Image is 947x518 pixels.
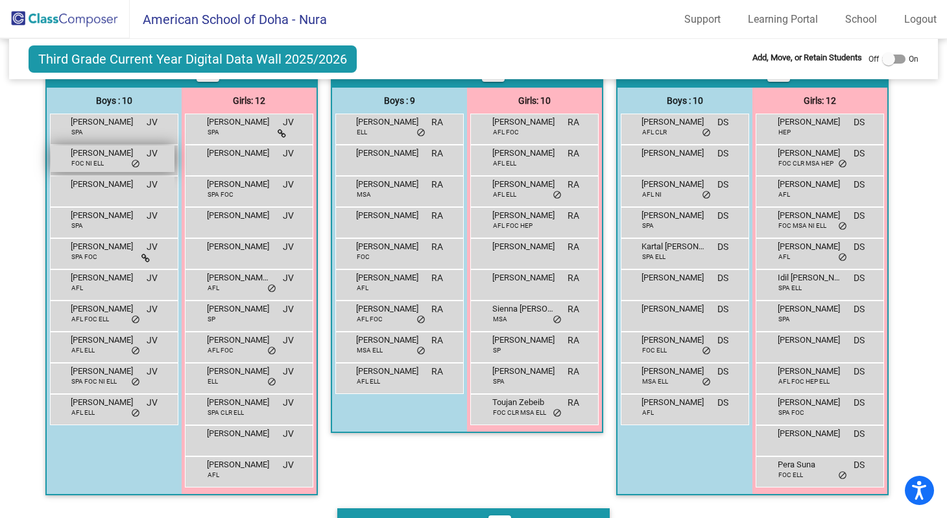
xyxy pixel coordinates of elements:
span: [PERSON_NAME] [71,209,136,222]
span: Idil [PERSON_NAME] [778,271,843,284]
span: JV [147,396,158,410]
span: DS [717,302,728,316]
span: do_not_disturb_alt [131,346,140,356]
span: DS [717,178,728,191]
span: [PERSON_NAME] [356,178,421,191]
span: Off [869,53,879,65]
span: SPA [208,127,219,137]
span: DS [717,209,728,223]
span: [PERSON_NAME] [207,427,272,440]
span: SPA [493,376,505,386]
a: Logout [894,9,947,30]
span: JV [283,302,294,316]
span: RA [431,209,443,223]
span: [PERSON_NAME] [641,334,706,347]
span: [PERSON_NAME] [778,302,843,315]
span: [PERSON_NAME] [71,271,136,284]
span: do_not_disturb_alt [702,377,711,388]
span: [PERSON_NAME] [641,365,706,378]
span: [PERSON_NAME] [207,240,272,253]
span: RA [431,365,443,378]
span: do_not_disturb_alt [702,190,711,201]
span: [PERSON_NAME] [641,178,706,191]
a: School [835,9,887,30]
span: [PERSON_NAME] [641,271,706,284]
span: [PERSON_NAME] [641,302,706,315]
span: do_not_disturb_alt [702,346,711,356]
span: do_not_disturb_alt [838,221,847,232]
span: DS [854,427,865,441]
span: AFL FOC HEP ELL [778,376,830,386]
span: JV [283,396,294,410]
span: RA [431,178,443,191]
span: [PERSON_NAME] [492,365,557,378]
span: [PERSON_NAME] [71,365,136,378]
span: do_not_disturb_alt [131,408,140,419]
span: DS [717,396,728,410]
div: Boys : 10 [47,88,182,114]
span: AFL [71,283,83,293]
span: RA [431,116,443,129]
span: [PERSON_NAME] [71,334,136,347]
span: JV [147,116,158,129]
span: AFL [642,408,654,417]
span: DS [854,365,865,378]
span: MSA [493,314,507,324]
span: [PERSON_NAME] [207,458,272,471]
span: do_not_disturb_alt [131,377,140,388]
span: RA [568,209,579,223]
span: SPA [642,221,654,230]
span: SPA CLR ELL [208,408,244,417]
span: [PERSON_NAME] [71,147,136,160]
span: do_not_disturb_alt [416,346,426,356]
span: AFL [357,283,368,293]
span: DS [854,178,865,191]
span: [PERSON_NAME] [778,240,843,253]
span: [PERSON_NAME] [71,240,136,253]
span: [PERSON_NAME] [356,365,421,378]
span: AFL FOC [357,314,383,324]
span: JV [147,271,158,285]
span: JV [147,209,158,223]
span: do_not_disturb_alt [416,128,426,138]
span: Sienna [PERSON_NAME] [PERSON_NAME] [492,302,557,315]
span: do_not_disturb_alt [416,315,426,325]
span: [PERSON_NAME] [207,302,272,315]
span: RA [568,240,579,254]
span: FOC NI ELL [71,158,104,168]
span: ELL [208,376,218,386]
span: SPA FOC NI ELL [71,376,117,386]
span: [PERSON_NAME] [492,240,557,253]
span: do_not_disturb_alt [267,346,276,356]
span: [PERSON_NAME] [356,116,421,129]
span: JV [283,116,294,129]
span: [PERSON_NAME] [778,147,843,160]
span: RA [431,240,443,254]
span: RA [568,271,579,285]
span: AFL FOC HEP [493,221,533,230]
span: FOC CLR MSA HEP [778,158,833,168]
span: [PERSON_NAME] [492,116,557,129]
span: JV [147,147,158,160]
span: do_not_disturb_alt [131,315,140,325]
span: HEP [778,127,791,137]
span: do_not_disturb_alt [131,159,140,169]
span: SPA ELL [778,283,802,293]
span: [PERSON_NAME] [778,116,843,129]
span: [PERSON_NAME] [356,240,421,253]
span: MSA ELL [357,345,383,355]
span: [PERSON_NAME] [492,271,557,284]
div: Girls: 12 [182,88,317,114]
span: RA [431,271,443,285]
span: DS [717,334,728,347]
span: RA [568,302,579,316]
button: Print Students Details [197,62,219,82]
span: AFL ELL [71,345,95,355]
span: DS [717,365,728,378]
span: [PERSON_NAME] [71,116,136,129]
span: [PERSON_NAME] [356,302,421,315]
span: FOC CLR MSA ELL [493,408,546,417]
a: Support [674,9,731,30]
span: DS [854,302,865,316]
span: do_not_disturb_alt [838,159,847,169]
